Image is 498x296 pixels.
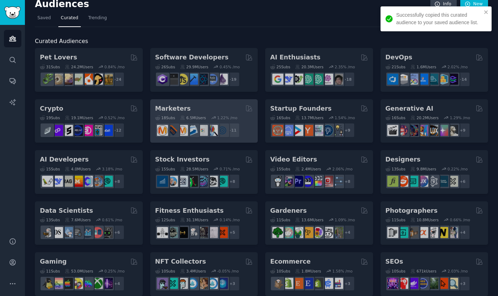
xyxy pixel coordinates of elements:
a: Saved [35,12,53,27]
span: Trending [88,15,107,21]
span: Curated Audiences [35,37,88,46]
img: GummySearch logo [4,6,21,19]
span: Saved [37,15,51,21]
a: Curated [58,12,81,27]
a: Trending [86,12,109,27]
div: Successfully copied this curated audience to your saved audience list. [396,11,482,26]
span: Curated [61,15,78,21]
button: close [484,9,489,15]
